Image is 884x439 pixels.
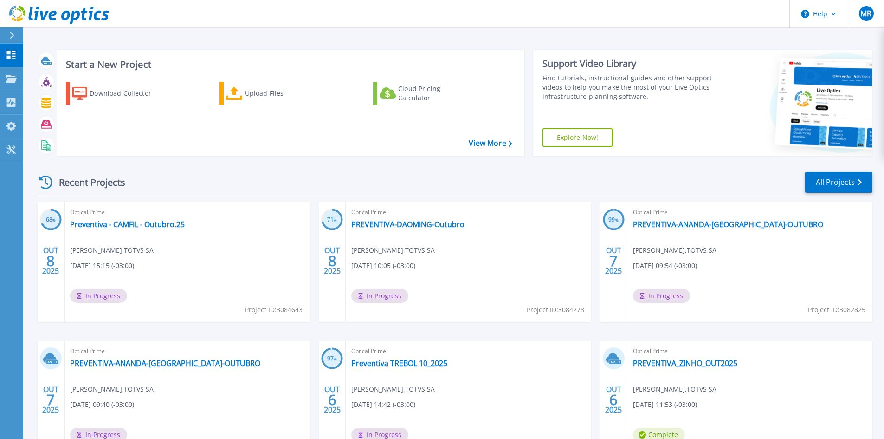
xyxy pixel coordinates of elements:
[334,217,337,223] span: %
[351,289,408,303] span: In Progress
[321,215,343,225] h3: 71
[321,354,343,364] h3: 97
[70,359,260,368] a: PREVENTIVA-ANANDA-[GEOGRAPHIC_DATA]-OUTUBRO
[70,220,185,229] a: Preventiva - CAMFIL - Outubro.25
[542,128,613,147] a: Explore Now!
[633,245,716,256] span: [PERSON_NAME] , TOTVS SA
[542,73,716,101] div: Find tutorials, instructional guides and other support videos to help you make the most of your L...
[323,383,341,417] div: OUT 2025
[373,82,477,105] a: Cloud Pricing Calculator
[527,305,584,315] span: Project ID: 3084278
[860,10,871,17] span: MR
[633,261,697,271] span: [DATE] 09:54 (-03:00)
[323,244,341,278] div: OUT 2025
[66,82,169,105] a: Download Collector
[245,305,303,315] span: Project ID: 3084643
[46,257,55,265] span: 8
[70,346,304,356] span: Optical Prime
[398,84,472,103] div: Cloud Pricing Calculator
[351,346,585,356] span: Optical Prime
[609,257,618,265] span: 7
[70,261,134,271] span: [DATE] 15:15 (-03:00)
[542,58,716,70] div: Support Video Library
[633,346,867,356] span: Optical Prime
[70,289,127,303] span: In Progress
[46,396,55,404] span: 7
[70,245,154,256] span: [PERSON_NAME] , TOTVS SA
[328,396,336,404] span: 6
[603,215,625,225] h3: 99
[70,400,134,410] span: [DATE] 09:40 (-03:00)
[70,207,304,217] span: Optical Prime
[36,171,138,194] div: Recent Projects
[609,396,618,404] span: 6
[633,400,697,410] span: [DATE] 11:53 (-03:00)
[633,359,737,368] a: PREVENTIVA_ZINHO_OUT2025
[633,220,823,229] a: PREVENTIVA-ANANDA-[GEOGRAPHIC_DATA]-OUTUBRO
[633,289,690,303] span: In Progress
[615,217,619,223] span: %
[245,84,319,103] div: Upload Files
[42,244,59,278] div: OUT 2025
[351,359,447,368] a: Preventiva TREBOL 10_2025
[351,220,465,229] a: PREVENTIVA-DAOMING-Outubro
[808,305,865,315] span: Project ID: 3082825
[66,59,512,70] h3: Start a New Project
[351,245,435,256] span: [PERSON_NAME] , TOTVS SA
[605,244,622,278] div: OUT 2025
[805,172,872,193] a: All Projects
[40,215,62,225] h3: 68
[334,356,337,361] span: %
[90,84,164,103] div: Download Collector
[605,383,622,417] div: OUT 2025
[351,400,415,410] span: [DATE] 14:42 (-03:00)
[351,261,415,271] span: [DATE] 10:05 (-03:00)
[42,383,59,417] div: OUT 2025
[52,217,56,223] span: %
[633,384,716,394] span: [PERSON_NAME] , TOTVS SA
[351,384,435,394] span: [PERSON_NAME] , TOTVS SA
[351,207,585,217] span: Optical Prime
[633,207,867,217] span: Optical Prime
[70,384,154,394] span: [PERSON_NAME] , TOTVS SA
[469,139,512,148] a: View More
[328,257,336,265] span: 8
[219,82,323,105] a: Upload Files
